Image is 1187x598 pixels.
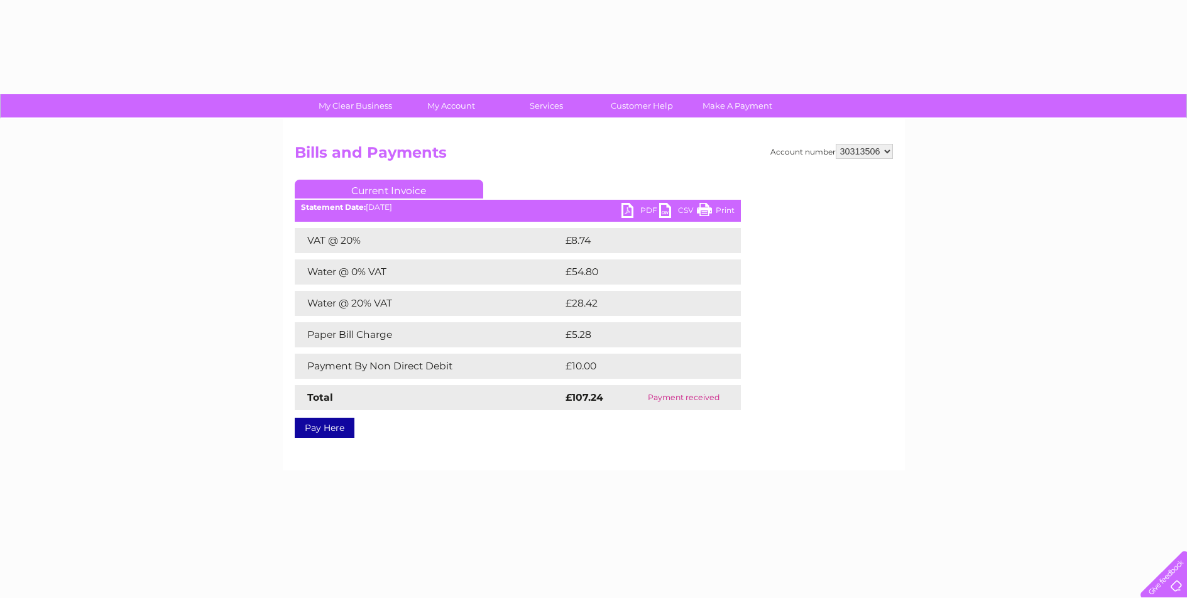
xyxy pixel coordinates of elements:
td: VAT @ 20% [295,228,562,253]
td: £8.74 [562,228,711,253]
strong: Total [307,391,333,403]
td: Payment received [626,385,741,410]
a: Print [697,203,735,221]
td: Water @ 0% VAT [295,259,562,285]
strong: £107.24 [566,391,603,403]
a: Current Invoice [295,180,483,198]
div: Account number [770,144,893,159]
td: £54.80 [562,259,716,285]
a: PDF [621,203,659,221]
a: My Account [399,94,503,117]
td: Payment By Non Direct Debit [295,354,562,379]
h2: Bills and Payments [295,144,893,168]
b: Statement Date: [301,202,366,212]
a: My Clear Business [304,94,407,117]
td: Paper Bill Charge [295,322,562,347]
a: Pay Here [295,418,354,438]
a: CSV [659,203,697,221]
td: Water @ 20% VAT [295,291,562,316]
div: [DATE] [295,203,741,212]
a: Customer Help [590,94,694,117]
a: Make A Payment [686,94,789,117]
td: £5.28 [562,322,711,347]
a: Services [495,94,598,117]
td: £28.42 [562,291,716,316]
td: £10.00 [562,354,715,379]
